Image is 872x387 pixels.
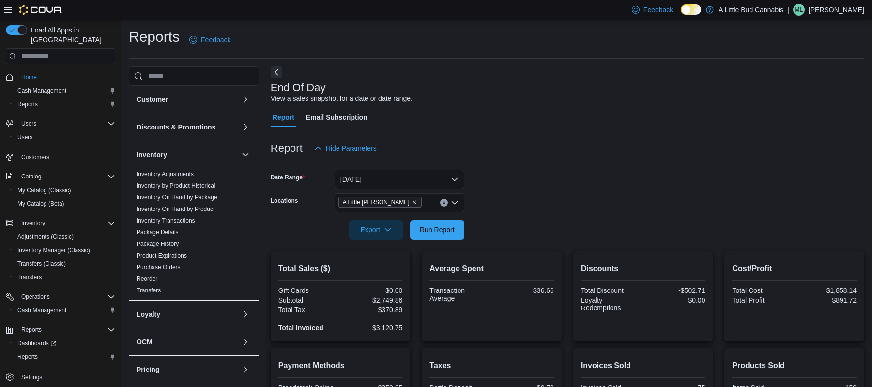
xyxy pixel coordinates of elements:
[27,25,115,45] span: Load All Apps in [GEOGRAPHIC_DATA]
[17,217,49,229] button: Inventory
[137,365,159,374] h3: Pricing
[17,306,66,314] span: Cash Management
[14,244,94,256] a: Inventory Manager (Classic)
[17,100,38,108] span: Reports
[645,296,705,304] div: $0.00
[10,243,119,257] button: Inventory Manager (Classic)
[14,184,115,196] span: My Catalog (Classic)
[137,193,217,201] span: Inventory On Hand by Package
[137,95,238,104] button: Customer
[240,94,251,105] button: Customer
[412,199,417,205] button: Remove A Little Bud Whistler from selection in this group
[17,324,46,336] button: Reports
[271,143,303,154] h3: Report
[343,197,410,207] span: A Little [PERSON_NAME]
[10,84,119,97] button: Cash Management
[643,5,673,15] span: Feedback
[14,305,115,316] span: Cash Management
[14,198,68,210] a: My Catalog (Beta)
[787,4,789,16] p: |
[14,272,115,283] span: Transfers
[793,4,805,16] div: Mikey Lunn
[17,217,115,229] span: Inventory
[335,170,464,189] button: [DATE]
[278,360,403,371] h2: Payment Methods
[17,371,46,383] a: Settings
[451,199,459,207] button: Open list of options
[17,260,66,268] span: Transfers (Classic)
[494,287,554,294] div: $36.66
[17,186,71,194] span: My Catalog (Classic)
[19,5,62,15] img: Cova
[14,98,42,110] a: Reports
[719,4,783,16] p: A Little Bud Cannabis
[17,371,115,383] span: Settings
[581,263,705,274] h2: Discounts
[137,171,194,177] a: Inventory Adjustments
[645,287,705,294] div: -$502.71
[21,173,41,180] span: Catalog
[14,131,115,143] span: Users
[2,150,119,164] button: Customers
[278,263,403,274] h2: Total Sales ($)
[137,229,179,236] a: Package Details
[355,220,398,240] span: Export
[137,182,215,189] a: Inventory by Product Historical
[2,117,119,130] button: Users
[17,151,115,163] span: Customers
[278,287,338,294] div: Gift Cards
[137,95,168,104] h3: Customer
[581,296,641,312] div: Loyalty Redemptions
[581,360,705,371] h2: Invoices Sold
[17,171,115,182] span: Catalog
[14,98,115,110] span: Reports
[17,151,53,163] a: Customers
[137,365,238,374] button: Pricing
[21,293,50,301] span: Operations
[271,82,326,94] h3: End Of Day
[137,194,217,201] a: Inventory On Hand by Package
[137,252,187,259] span: Product Expirations
[429,287,490,302] div: Transaction Average
[14,351,115,363] span: Reports
[137,263,181,271] span: Purchase Orders
[240,149,251,161] button: Inventory
[137,241,179,247] a: Package History
[342,287,402,294] div: $0.00
[581,287,641,294] div: Total Discount
[10,130,119,144] button: Users
[17,324,115,336] span: Reports
[732,360,857,371] h2: Products Sold
[349,220,403,240] button: Export
[10,271,119,284] button: Transfers
[137,206,214,212] a: Inventory On Hand by Product
[10,257,119,271] button: Transfers (Classic)
[14,338,115,349] span: Dashboards
[342,306,402,314] div: $370.89
[271,174,305,181] label: Date Range
[732,296,792,304] div: Total Profit
[17,71,115,83] span: Home
[240,364,251,375] button: Pricing
[2,216,119,230] button: Inventory
[809,4,864,16] p: [PERSON_NAME]
[2,70,119,84] button: Home
[137,337,153,347] h3: OCM
[732,263,857,274] h2: Cost/Profit
[17,274,42,281] span: Transfers
[278,324,323,332] strong: Total Invoiced
[17,291,115,303] span: Operations
[137,309,160,319] h3: Loyalty
[137,337,238,347] button: OCM
[137,217,195,224] a: Inventory Transactions
[137,150,238,160] button: Inventory
[14,272,46,283] a: Transfers
[137,275,157,282] a: Reorder
[10,350,119,364] button: Reports
[240,336,251,348] button: OCM
[240,308,251,320] button: Loyalty
[10,197,119,210] button: My Catalog (Beta)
